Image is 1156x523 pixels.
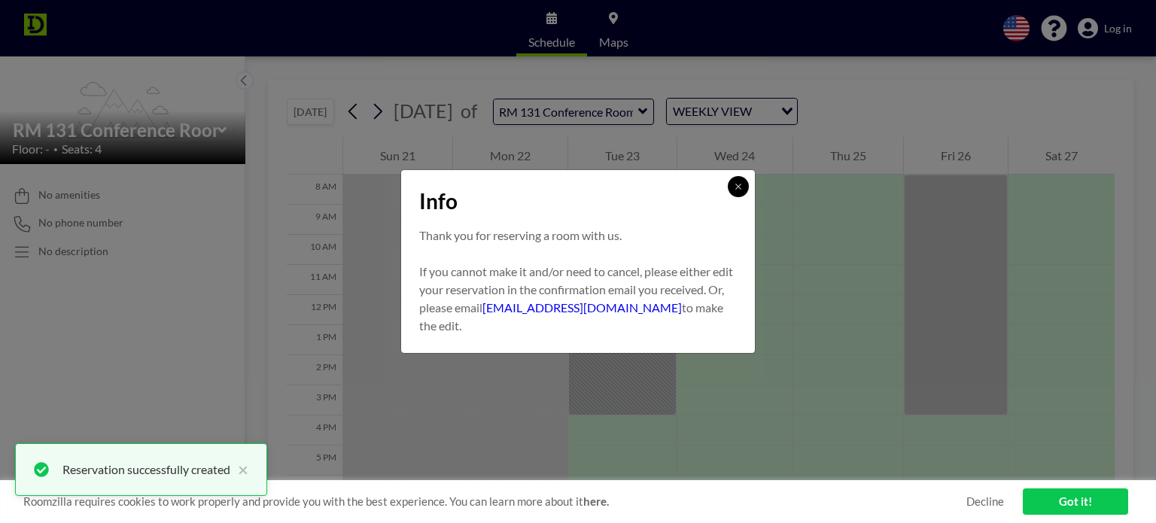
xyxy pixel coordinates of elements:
span: Roomzilla requires cookies to work properly and provide you with the best experience. You can lea... [23,494,966,509]
button: close [230,461,248,479]
span: Info [419,188,458,214]
div: Reservation successfully created [62,461,230,479]
a: Decline [966,494,1004,509]
a: [EMAIL_ADDRESS][DOMAIN_NAME] [482,300,682,315]
p: If you cannot make it and/or need to cancel, please either edit your reservation in the confirmat... [419,263,737,335]
a: here. [583,494,609,508]
p: Thank you for reserving a room with us. [419,227,737,245]
a: Got it! [1023,488,1128,515]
